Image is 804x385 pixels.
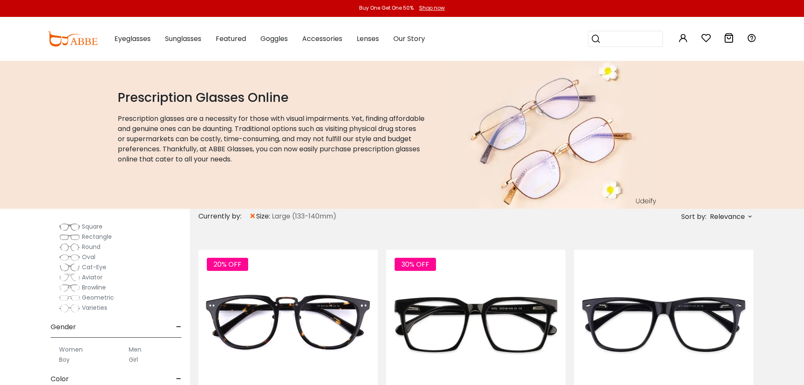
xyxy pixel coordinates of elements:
[48,31,97,46] img: abbeglasses.com
[272,211,336,221] span: Large (133-140mm)
[82,263,106,271] span: Cat-Eye
[82,273,103,281] span: Aviator
[82,243,100,251] span: Round
[82,303,107,312] span: Varieties
[216,34,246,44] span: Featured
[681,212,707,221] span: Sort by:
[82,232,112,241] span: Rectangle
[165,34,201,44] span: Sunglasses
[59,284,80,292] img: Browline.png
[59,263,80,272] img: Cat-Eye.png
[59,355,70,365] label: Boy
[302,34,342,44] span: Accessories
[59,304,80,313] img: Varieties.png
[198,209,249,224] div: Currently by:
[176,317,181,337] span: -
[59,223,80,231] img: Square.png
[59,294,80,302] img: Geometric.png
[256,211,272,221] span: size:
[59,344,83,355] label: Women
[357,34,379,44] span: Lenses
[59,253,80,262] img: Oval.png
[395,258,436,271] span: 30% OFF
[51,317,76,337] span: Gender
[393,34,425,44] span: Our Story
[59,233,80,241] img: Rectangle.png
[82,283,106,292] span: Browline
[260,34,288,44] span: Goggles
[419,4,445,12] div: Shop now
[118,114,425,164] p: Prescription glasses are a necessity for those with visual impairments. Yet, finding affordable a...
[129,355,138,365] label: Girl
[82,293,114,302] span: Geometric
[710,209,745,224] span: Relevance
[359,4,414,12] div: Buy One Get One 50%
[59,273,80,282] img: Aviator.png
[114,34,151,44] span: Eyeglasses
[415,4,445,11] a: Shop now
[129,344,141,355] label: Men
[82,222,103,231] span: Square
[82,253,95,261] span: Oval
[207,258,248,271] span: 20% OFF
[249,209,256,224] span: ×
[118,90,425,105] h1: Prescription Glasses Online
[446,61,660,209] img: prescription glasses online
[59,243,80,251] img: Round.png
